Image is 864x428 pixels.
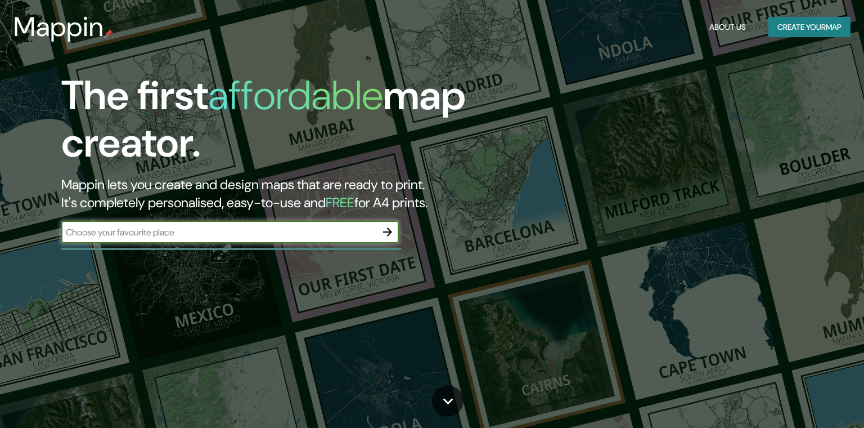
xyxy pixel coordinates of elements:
[705,17,750,38] button: About Us
[13,11,104,43] h3: Mappin
[61,72,493,176] h1: The first map creator.
[208,69,383,122] h1: affordable
[61,176,493,212] h2: Mappin lets you create and design maps that are ready to print. It's completely personalised, eas...
[768,17,850,38] button: Create yourmap
[61,226,376,239] input: Choose your favourite place
[104,29,113,38] img: mappin-pin
[326,194,354,211] h5: FREE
